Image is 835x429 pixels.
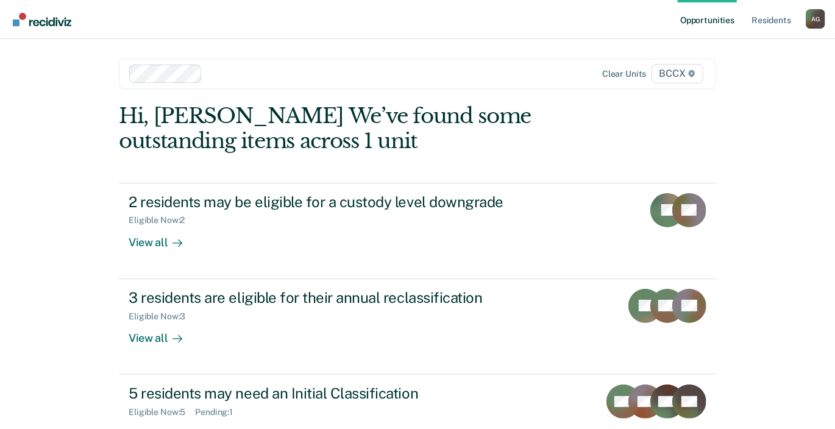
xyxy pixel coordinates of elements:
[129,193,556,211] div: 2 residents may be eligible for a custody level downgrade
[195,407,243,417] div: Pending : 1
[652,64,703,83] span: BCCX
[129,311,195,322] div: Eligible Now : 3
[129,215,194,225] div: Eligible Now : 2
[129,407,195,417] div: Eligible Now : 5
[129,225,197,249] div: View all
[129,321,197,345] div: View all
[129,385,556,402] div: 5 residents may need an Initial Classification
[129,289,556,307] div: 3 residents are eligible for their annual reclassification
[119,183,716,279] a: 2 residents may be eligible for a custody level downgradeEligible Now:2View all
[806,9,825,29] div: A G
[602,69,647,79] div: Clear units
[119,104,597,154] div: Hi, [PERSON_NAME] We’ve found some outstanding items across 1 unit
[119,279,716,375] a: 3 residents are eligible for their annual reclassificationEligible Now:3View all
[13,13,71,26] img: Recidiviz
[806,9,825,29] button: Profile dropdown button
